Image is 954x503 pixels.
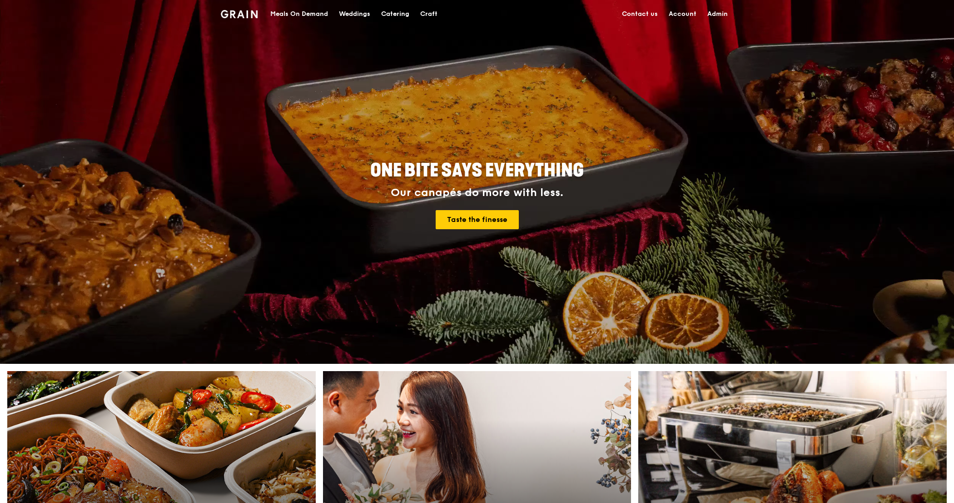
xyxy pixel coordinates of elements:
[415,0,443,28] a: Craft
[270,0,328,28] div: Meals On Demand
[702,0,733,28] a: Admin
[339,0,370,28] div: Weddings
[663,0,702,28] a: Account
[221,10,258,18] img: Grain
[333,0,376,28] a: Weddings
[381,0,409,28] div: Catering
[436,210,519,229] a: Taste the finesse
[376,0,415,28] a: Catering
[420,0,437,28] div: Craft
[370,160,584,181] span: ONE BITE SAYS EVERYTHING
[616,0,663,28] a: Contact us
[313,186,641,199] div: Our canapés do more with less.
